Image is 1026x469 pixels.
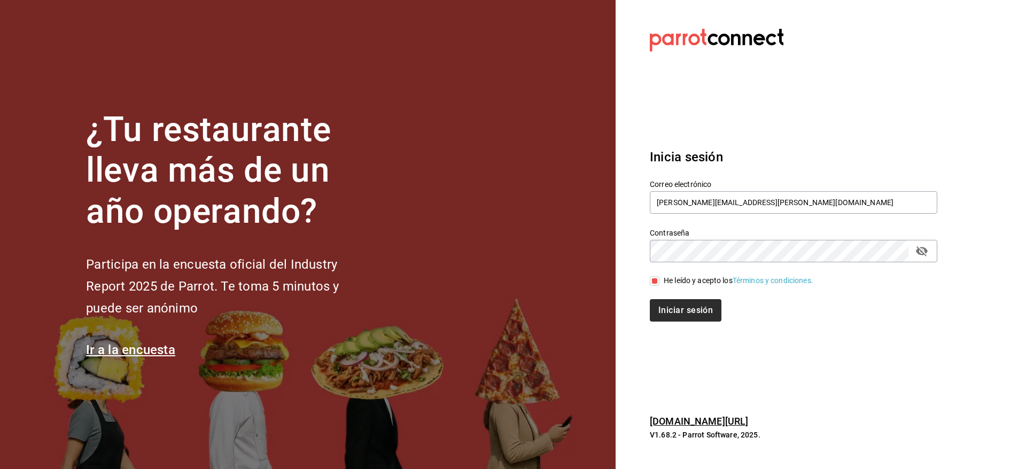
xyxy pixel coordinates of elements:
p: V1.68.2 - Parrot Software, 2025. [650,429,937,440]
button: Iniciar sesión [650,299,721,322]
h1: ¿Tu restaurante lleva más de un año operando? [86,110,375,232]
a: Términos y condiciones. [733,276,813,285]
label: Correo electrónico [650,180,937,187]
label: Contraseña [650,229,937,236]
a: [DOMAIN_NAME][URL] [650,416,748,427]
h2: Participa en la encuesta oficial del Industry Report 2025 de Parrot. Te toma 5 minutos y puede se... [86,254,375,319]
input: Ingresa tu correo electrónico [650,191,937,214]
div: He leído y acepto los [664,275,813,286]
button: passwordField [913,242,931,260]
a: Ir a la encuesta [86,342,175,357]
h3: Inicia sesión [650,147,937,167]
